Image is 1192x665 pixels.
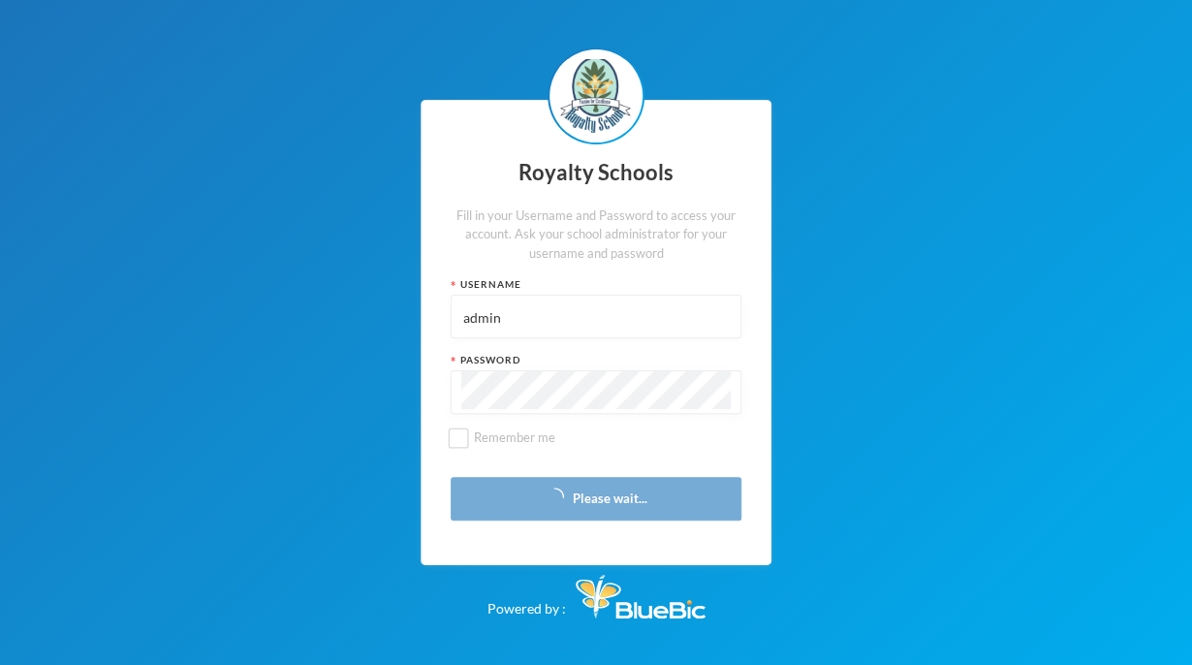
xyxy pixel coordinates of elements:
i: icon: loading [545,488,564,507]
button: Please wait... [451,477,741,521]
img: Bluebic [576,575,706,618]
div: Username [451,277,741,292]
span: Remember me [466,429,563,445]
div: Password [451,353,741,367]
div: Powered by : [487,565,706,618]
div: Royalty Schools [451,154,741,192]
div: Fill in your Username and Password to access your account. Ask your school administrator for your... [451,206,741,264]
